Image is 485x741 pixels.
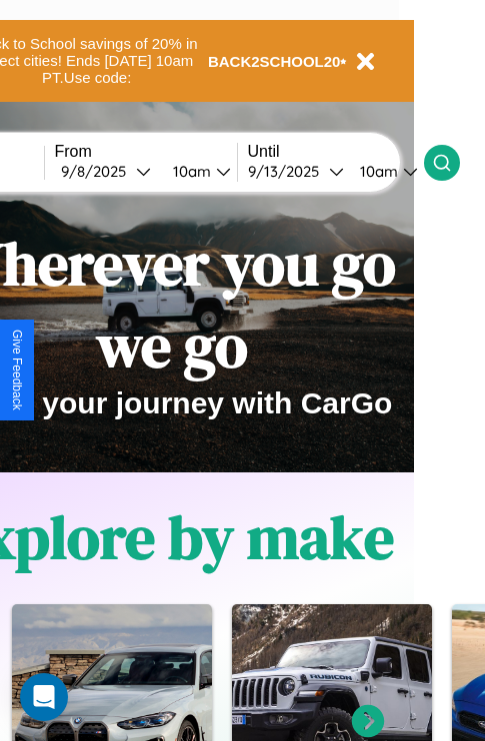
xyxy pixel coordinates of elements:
div: 9 / 8 / 2025 [61,162,136,181]
button: 10am [344,161,424,182]
b: BACK2SCHOOL20 [208,53,341,70]
label: Until [248,143,424,161]
label: From [55,143,237,161]
button: 9/8/2025 [55,161,157,182]
div: Open Intercom Messenger [20,673,68,721]
button: 10am [157,161,237,182]
div: Give Feedback [10,330,24,410]
div: 10am [163,162,216,181]
div: 9 / 13 / 2025 [248,162,329,181]
div: 10am [350,162,403,181]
